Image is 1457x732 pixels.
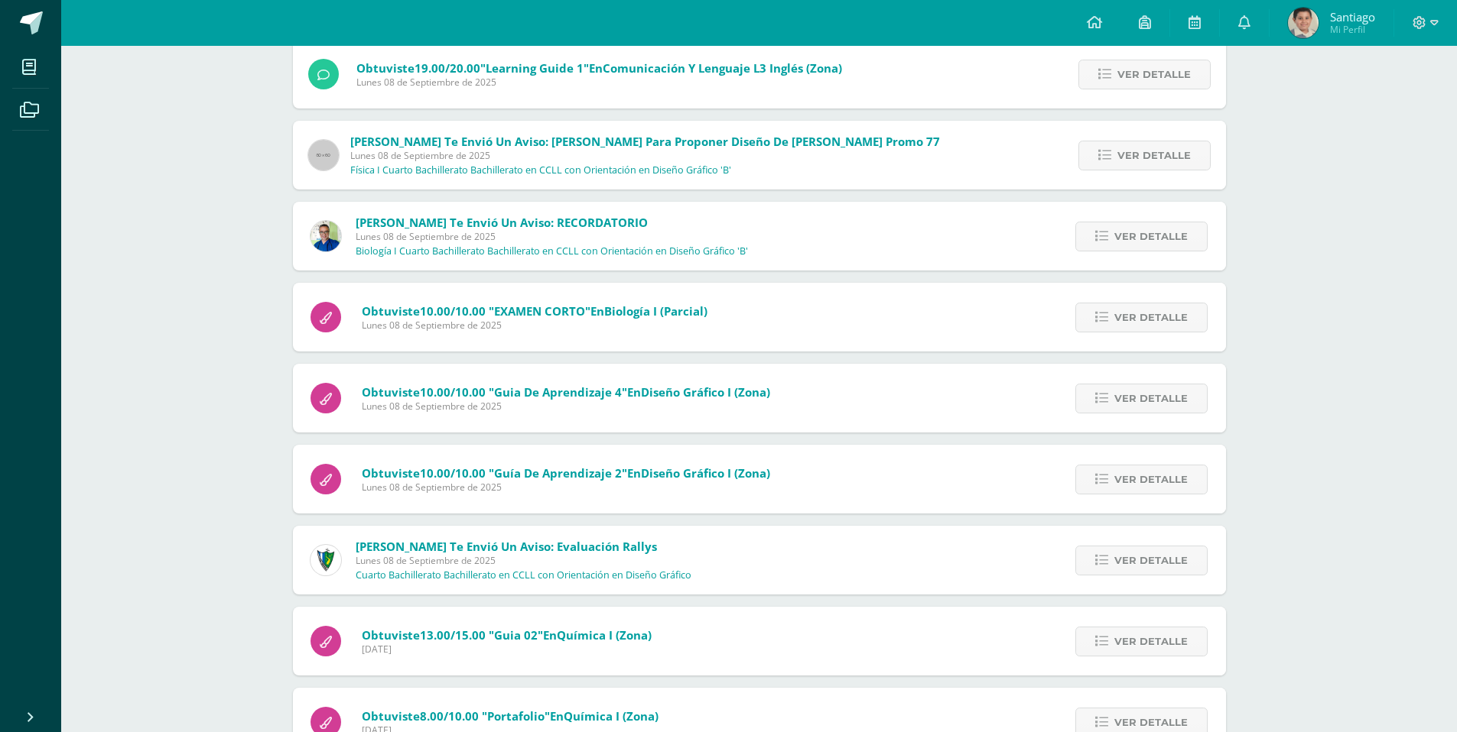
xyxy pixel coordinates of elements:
[415,60,480,76] span: 19.00/20.00
[356,245,748,257] p: Biología I Cuarto Bachillerato Bachillerato en CCLL con Orientación en Diseño Gráfico 'B'
[362,400,770,413] span: Lunes 08 de Septiembre de 2025
[420,465,486,481] span: 10.00/10.00
[557,627,652,643] span: Química I (Zona)
[350,149,940,162] span: Lunes 08 de Septiembre de 2025
[641,465,770,481] span: Diseño Gráfico I (Zona)
[362,465,770,481] span: Obtuviste en
[1114,627,1188,656] span: Ver detalle
[604,303,707,319] span: Biología I (Parcial)
[1114,546,1188,575] span: Ver detalle
[1114,303,1188,332] span: Ver detalle
[489,465,627,481] span: "Guía de aprendizaje 2"
[420,708,479,724] span: 8.00/10.00
[1330,23,1375,36] span: Mi Perfil
[356,539,657,554] span: [PERSON_NAME] te envió un aviso: Evaluación Rallys
[356,76,842,89] span: Lunes 08 de Septiembre de 2025
[350,134,940,149] span: [PERSON_NAME] te envió un aviso: [PERSON_NAME] para proponer diseño de [PERSON_NAME] promo 77
[362,708,659,724] span: Obtuviste en
[420,627,486,643] span: 13.00/15.00
[1114,465,1188,494] span: Ver detalle
[480,60,589,76] span: "Learning Guide 1"
[362,627,652,643] span: Obtuviste en
[482,708,550,724] span: "Portafolio"
[1117,141,1191,170] span: Ver detalle
[1288,8,1319,38] img: 0763504484c9044cbf5be1d5c74fd0dd.png
[489,627,543,643] span: "Guia 02"
[362,303,707,319] span: Obtuviste en
[564,708,659,724] span: Química I (Zona)
[362,643,652,656] span: [DATE]
[1330,9,1375,24] span: Santiago
[420,384,486,400] span: 10.00/10.00
[603,60,842,76] span: Comunicación y Lenguaje L3 Inglés (Zona)
[356,60,842,76] span: Obtuviste en
[356,554,691,567] span: Lunes 08 de Septiembre de 2025
[356,215,648,230] span: [PERSON_NAME] te envió un aviso: RECORDATORIO
[362,384,770,400] span: Obtuviste en
[489,303,590,319] span: "EXAMEN CORTO"
[1117,60,1191,89] span: Ver detalle
[350,164,731,177] p: Física I Cuarto Bachillerato Bachillerato en CCLL con Orientación en Diseño Gráfico 'B'
[362,481,770,494] span: Lunes 08 de Septiembre de 2025
[311,545,341,575] img: 9f174a157161b4ddbe12118a61fed988.png
[1114,222,1188,251] span: Ver detalle
[308,140,339,170] img: 60x60
[356,230,748,243] span: Lunes 08 de Septiembre de 2025
[641,384,770,400] span: Diseño Gráfico I (Zona)
[489,384,627,400] span: "Guia de aprendizaje 4"
[356,569,691,581] p: Cuarto Bachillerato Bachillerato en CCLL con Orientación en Diseño Gráfico
[311,221,341,251] img: 692ded2a22070436d299c26f70cfa591.png
[362,319,707,332] span: Lunes 08 de Septiembre de 2025
[420,303,486,319] span: 10.00/10.00
[1114,384,1188,413] span: Ver detalle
